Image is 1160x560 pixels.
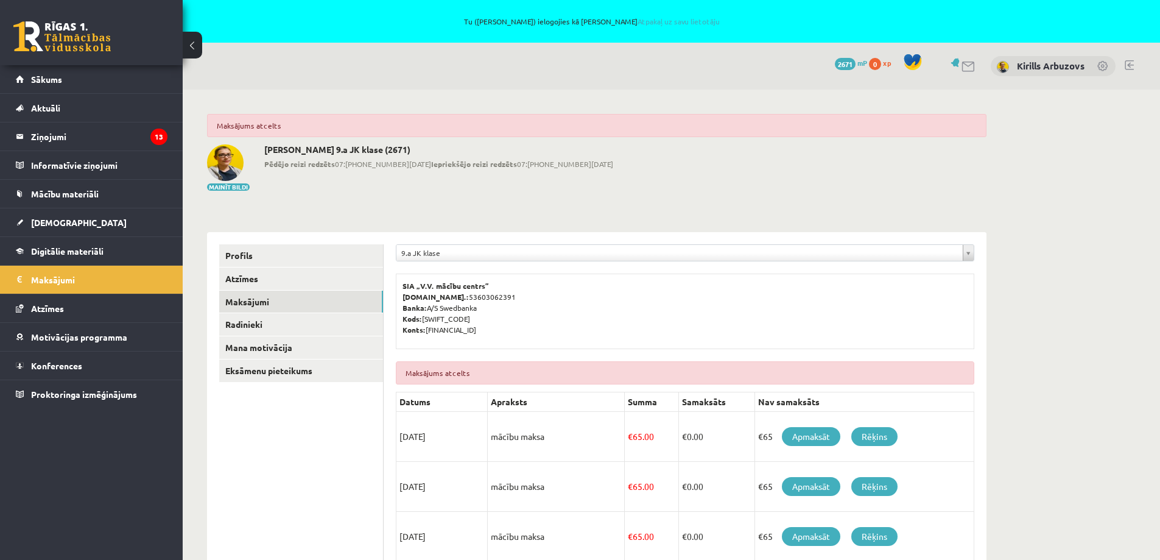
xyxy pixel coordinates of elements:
[835,58,867,68] a: 2671 mP
[31,389,137,400] span: Proktoringa izmēģinājums
[219,313,383,336] a: Radinieki
[219,336,383,359] a: Mana motivācija
[16,65,167,93] a: Sākums
[488,462,625,512] td: mācību maksa
[16,208,167,236] a: [DEMOGRAPHIC_DATA]
[219,268,383,290] a: Atzīmes
[16,266,167,294] a: Maksājumi
[857,58,867,68] span: mP
[869,58,897,68] a: 0 xp
[851,427,898,446] a: Rēķins
[31,217,127,228] span: [DEMOGRAPHIC_DATA]
[16,294,167,322] a: Atzīmes
[207,144,244,181] img: Kirills Arbuzovs
[782,427,840,446] a: Apmaksāt
[678,412,754,462] td: 0.00
[402,280,968,335] p: 53603062391 A/S Swedbanka [SWIFT_CODE] [FINANCIAL_ID]
[782,477,840,496] a: Apmaksāt
[431,159,517,169] b: Iepriekšējo reizi redzēts
[207,183,250,191] button: Mainīt bildi
[851,477,898,496] a: Rēķins
[264,158,613,169] span: 07:[PHONE_NUMBER][DATE] 07:[PHONE_NUMBER][DATE]
[835,58,856,70] span: 2671
[997,61,1009,73] img: Kirills Arbuzovs
[883,58,891,68] span: xp
[625,392,679,412] th: Summa
[31,74,62,85] span: Sākums
[396,361,974,385] div: Maksājums atcelts
[682,431,687,442] span: €
[264,144,613,155] h2: [PERSON_NAME] 9.a JK klase (2671)
[207,114,986,137] div: Maksājums atcelts
[754,392,974,412] th: Nav samaksāts
[140,18,1044,25] span: Tu ([PERSON_NAME]) ielogojies kā [PERSON_NAME]
[31,246,104,257] span: Digitālie materiāli
[869,58,881,70] span: 0
[488,392,625,412] th: Apraksts
[396,245,974,261] a: 9.a JK klase
[628,531,633,542] span: €
[31,331,127,342] span: Motivācijas programma
[31,188,99,199] span: Mācību materiāli
[682,481,687,492] span: €
[754,412,974,462] td: €65
[16,151,167,179] a: Informatīvie ziņojumi
[31,122,167,151] legend: Ziņojumi
[16,380,167,408] a: Proktoringa izmēģinājums
[628,481,633,492] span: €
[782,527,840,546] a: Apmaksāt
[16,180,167,208] a: Mācību materiāli
[851,527,898,546] a: Rēķins
[678,392,754,412] th: Samaksāts
[678,462,754,512] td: 0.00
[396,412,488,462] td: [DATE]
[13,21,111,52] a: Rīgas 1. Tālmācības vidusskola
[625,412,679,462] td: 65.00
[402,325,426,335] b: Konts:
[754,462,974,512] td: €65
[219,244,383,267] a: Profils
[31,360,82,371] span: Konferences
[16,94,167,122] a: Aktuāli
[402,303,427,313] b: Banka:
[16,122,167,151] a: Ziņojumi13
[264,159,335,169] b: Pēdējo reizi redzēts
[1017,60,1084,72] a: Kirills Arbuzovs
[16,237,167,265] a: Digitālie materiāli
[219,360,383,382] a: Eksāmenu pieteikums
[16,352,167,380] a: Konferences
[150,129,167,145] i: 13
[401,245,958,261] span: 9.a JK klase
[638,16,720,26] a: Atpakaļ uz savu lietotāju
[16,323,167,351] a: Motivācijas programma
[402,292,469,302] b: [DOMAIN_NAME].:
[31,266,167,294] legend: Maksājumi
[402,281,490,291] b: SIA „V.V. mācību centrs”
[628,431,633,442] span: €
[31,102,60,113] span: Aktuāli
[31,151,167,179] legend: Informatīvie ziņojumi
[682,531,687,542] span: €
[396,462,488,512] td: [DATE]
[625,462,679,512] td: 65.00
[31,303,64,314] span: Atzīmes
[402,314,422,324] b: Kods:
[396,392,488,412] th: Datums
[488,412,625,462] td: mācību maksa
[219,291,383,313] a: Maksājumi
